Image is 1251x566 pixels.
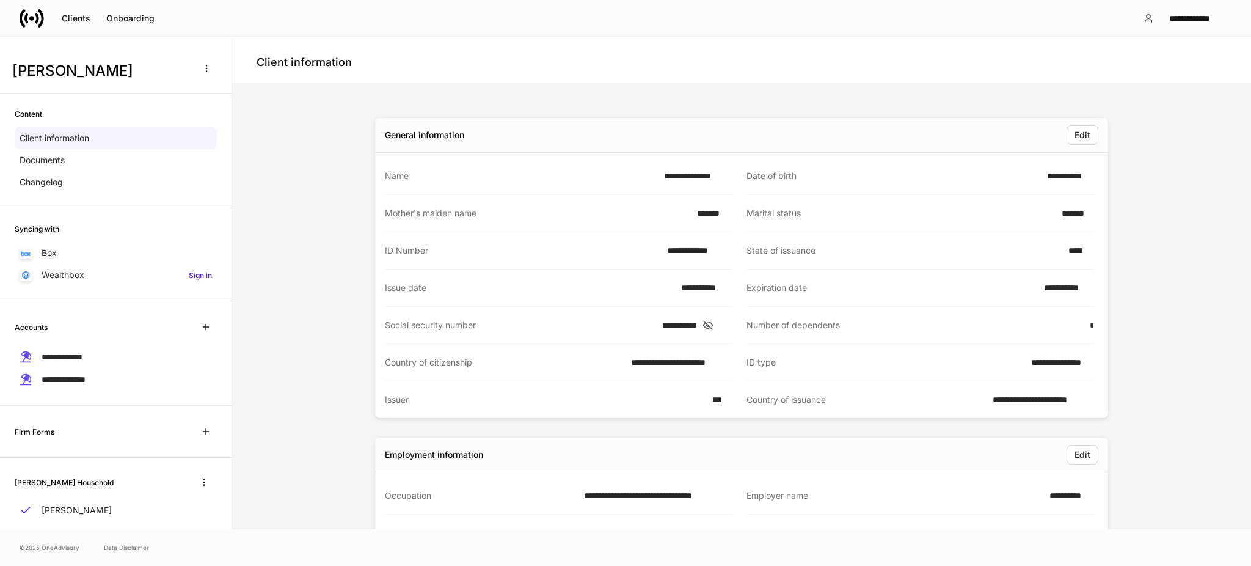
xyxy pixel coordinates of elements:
[15,223,59,235] h6: Syncing with
[42,247,57,259] p: Box
[746,394,985,406] div: Country of issuance
[20,132,89,144] p: Client information
[15,477,114,488] h6: [PERSON_NAME] Household
[54,9,98,28] button: Clients
[385,282,674,294] div: Issue date
[15,264,217,286] a: WealthboxSign in
[15,322,48,333] h6: Accounts
[385,244,660,257] div: ID Number
[20,176,63,188] p: Changelog
[15,426,54,438] h6: Firm Forms
[746,244,1061,257] div: State of issuance
[385,527,685,563] div: Employment status
[189,270,212,281] h6: Sign in
[15,242,217,264] a: Box
[106,14,155,23] div: Onboarding
[746,319,1082,331] div: Number of dependents
[20,543,79,553] span: © 2025 OneAdvisory
[1067,445,1098,465] button: Edit
[1074,131,1090,139] div: Edit
[385,394,705,406] div: Issuer
[385,319,655,331] div: Social security number
[385,490,577,502] div: Occupation
[385,129,464,141] div: General information
[385,356,624,369] div: Country of citizenship
[385,207,690,219] div: Mother's maiden name
[746,207,1054,219] div: Marital status
[21,251,31,256] img: oYqM9ojoZLfzCHUefNbBcWHcyDPbQKagtYciMC8pFl3iZXy3dU33Uwy+706y+0q2uJ1ghNQf2OIHrSh50tUd9HaB5oMc62p0G...
[1074,450,1090,459] div: Edit
[15,171,217,193] a: Changelog
[20,154,65,166] p: Documents
[15,499,217,521] a: [PERSON_NAME]
[42,269,84,281] p: Wealthbox
[257,55,352,70] h4: Client information
[104,543,149,553] a: Data Disclaimer
[746,356,1024,369] div: ID type
[15,149,217,171] a: Documents
[746,490,1042,502] div: Employer name
[12,61,189,81] h3: [PERSON_NAME]
[746,170,1040,182] div: Date of birth
[1067,125,1098,145] button: Edit
[746,282,1037,294] div: Expiration date
[746,527,999,564] div: Address
[62,14,90,23] div: Clients
[15,127,217,149] a: Client information
[385,449,483,461] div: Employment information
[42,504,112,516] p: [PERSON_NAME]
[98,9,162,28] button: Onboarding
[15,108,42,120] h6: Content
[385,170,657,182] div: Name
